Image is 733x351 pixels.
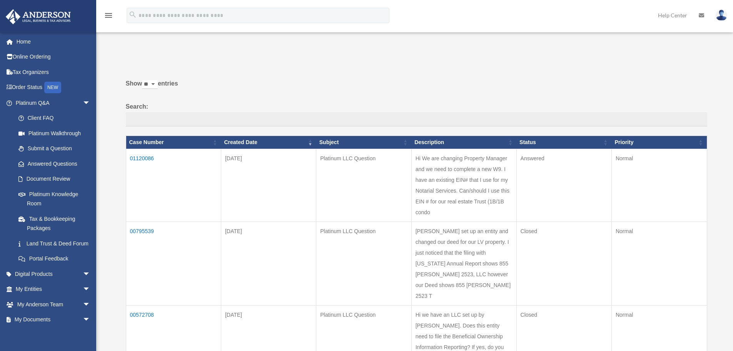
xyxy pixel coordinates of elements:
[316,136,411,149] th: Subject: activate to sort column ascending
[83,266,98,282] span: arrow_drop_down
[5,64,102,80] a: Tax Organizers
[104,11,113,20] i: menu
[126,222,221,305] td: 00795539
[83,297,98,312] span: arrow_drop_down
[126,149,221,222] td: 01120086
[716,10,727,21] img: User Pic
[221,149,316,222] td: [DATE]
[5,95,98,111] a: Platinum Q&Aarrow_drop_down
[611,222,707,305] td: Normal
[5,282,102,297] a: My Entitiesarrow_drop_down
[44,82,61,93] div: NEW
[611,149,707,222] td: Normal
[11,126,98,141] a: Platinum Walkthrough
[126,136,221,149] th: Case Number: activate to sort column ascending
[516,136,611,149] th: Status: activate to sort column ascending
[129,10,137,19] i: search
[5,266,102,282] a: Digital Productsarrow_drop_down
[11,141,98,156] a: Submit a Question
[221,222,316,305] td: [DATE]
[126,112,707,127] input: Search:
[316,149,411,222] td: Platinum LLC Question
[411,222,516,305] td: [PERSON_NAME] set up an entity and changed our deed for our LV property. I just noticed that the ...
[11,171,98,187] a: Document Review
[5,297,102,312] a: My Anderson Teamarrow_drop_down
[104,13,113,20] a: menu
[83,95,98,111] span: arrow_drop_down
[11,111,98,126] a: Client FAQ
[11,236,98,251] a: Land Trust & Deed Forum
[411,149,516,222] td: Hi We are changing Property Manager and we need to complete a new W9. I have an existing EIN# tha...
[516,222,611,305] td: Closed
[11,251,98,267] a: Portal Feedback
[316,222,411,305] td: Platinum LLC Question
[142,80,158,89] select: Showentries
[11,211,98,236] a: Tax & Bookkeeping Packages
[411,136,516,149] th: Description: activate to sort column ascending
[611,136,707,149] th: Priority: activate to sort column ascending
[5,49,102,65] a: Online Ordering
[83,312,98,328] span: arrow_drop_down
[126,78,707,97] label: Show entries
[221,136,316,149] th: Created Date: activate to sort column ascending
[11,156,94,171] a: Answered Questions
[516,149,611,222] td: Answered
[11,186,98,211] a: Platinum Knowledge Room
[126,101,707,127] label: Search:
[5,34,102,49] a: Home
[83,282,98,297] span: arrow_drop_down
[5,80,102,96] a: Order StatusNEW
[3,9,73,24] img: Anderson Advisors Platinum Portal
[5,312,102,327] a: My Documentsarrow_drop_down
